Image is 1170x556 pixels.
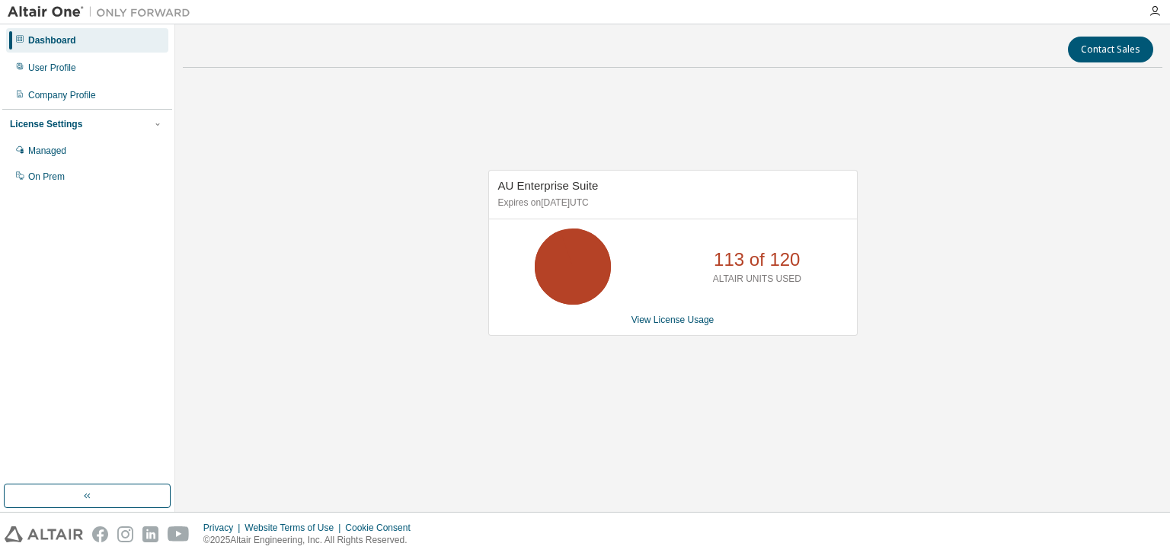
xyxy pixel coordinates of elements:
span: AU Enterprise Suite [498,179,599,192]
p: © 2025 Altair Engineering, Inc. All Rights Reserved. [203,534,420,547]
div: Dashboard [28,34,76,46]
a: View License Usage [631,315,714,325]
div: Privacy [203,522,245,534]
img: youtube.svg [168,526,190,542]
img: facebook.svg [92,526,108,542]
div: On Prem [28,171,65,183]
div: Managed [28,145,66,157]
div: License Settings [10,118,82,130]
div: User Profile [28,62,76,74]
p: 113 of 120 [714,247,800,273]
button: Contact Sales [1068,37,1153,62]
div: Cookie Consent [345,522,419,534]
img: instagram.svg [117,526,133,542]
div: Company Profile [28,89,96,101]
img: Altair One [8,5,198,20]
p: Expires on [DATE] UTC [498,197,844,209]
p: ALTAIR UNITS USED [713,273,801,286]
img: linkedin.svg [142,526,158,542]
img: altair_logo.svg [5,526,83,542]
div: Website Terms of Use [245,522,345,534]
